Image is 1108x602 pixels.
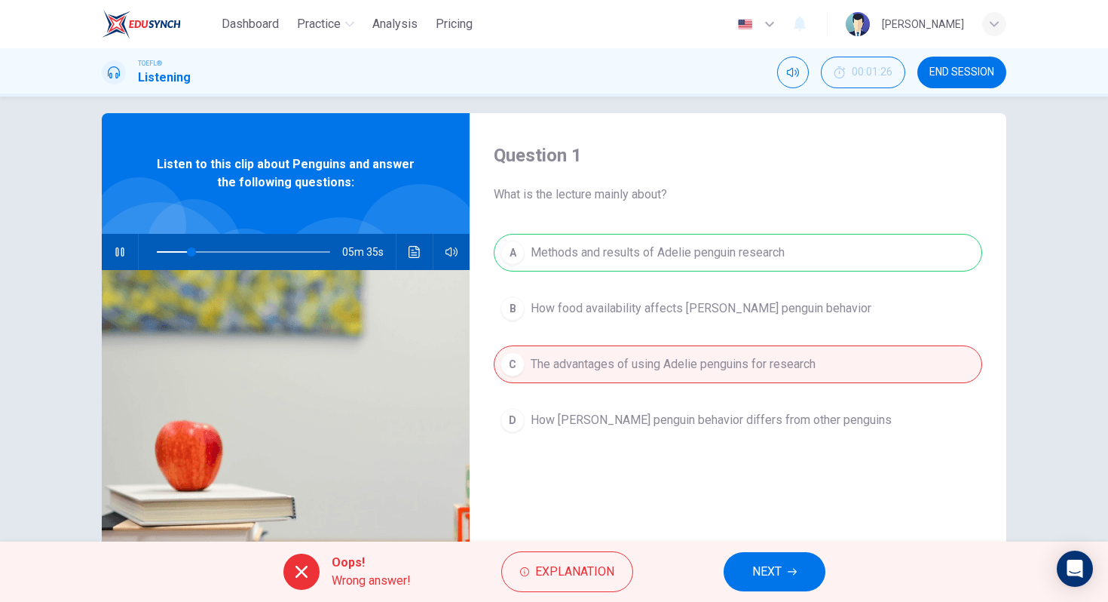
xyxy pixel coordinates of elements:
[366,11,424,38] button: Analysis
[821,57,905,88] button: 00:01:26
[724,552,825,591] button: NEXT
[402,234,427,270] button: Click to see the audio transcription
[777,57,809,88] div: Mute
[138,69,191,87] h1: Listening
[138,58,162,69] span: TOEFL®
[332,554,411,572] span: Oops!
[216,11,285,38] button: Dashboard
[291,11,360,38] button: Practice
[535,561,614,582] span: Explanation
[1057,551,1093,587] div: Open Intercom Messenger
[102,9,216,39] a: EduSynch logo
[372,15,418,33] span: Analysis
[297,15,341,33] span: Practice
[752,561,782,582] span: NEXT
[430,11,479,38] button: Pricing
[917,57,1006,88] button: END SESSION
[102,9,181,39] img: EduSynch logo
[151,155,421,192] span: Listen to this clip about Penguins and answer the following questions:
[821,57,905,88] div: Hide
[332,572,411,590] span: Wrong answer!
[736,19,754,30] img: en
[494,143,982,167] h4: Question 1
[342,234,396,270] span: 05m 35s
[501,551,633,592] button: Explanation
[222,15,279,33] span: Dashboard
[494,186,982,204] span: What is the lecture mainly about?
[436,15,473,33] span: Pricing
[852,66,892,78] span: 00:01:26
[929,66,994,78] span: END SESSION
[846,12,870,36] img: Profile picture
[882,15,964,33] div: [PERSON_NAME]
